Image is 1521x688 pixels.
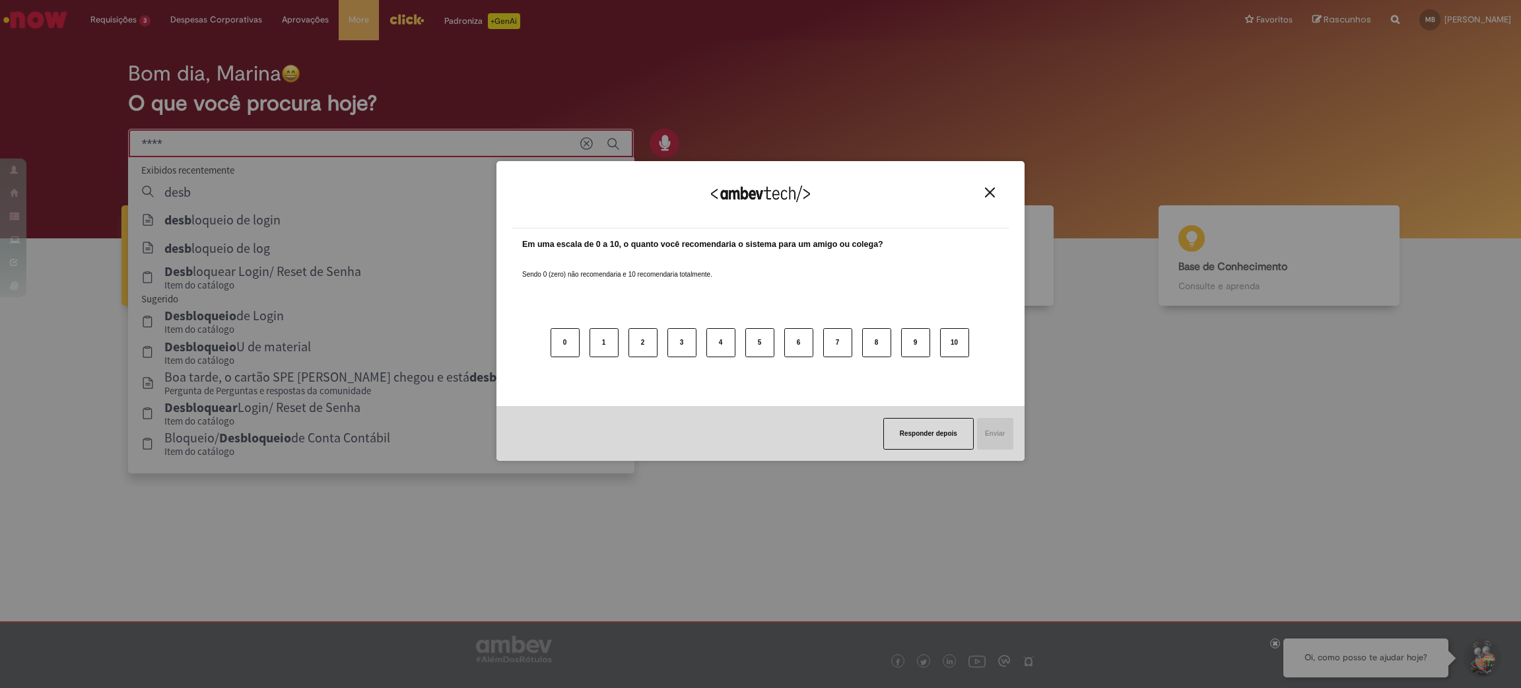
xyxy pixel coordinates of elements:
button: 1 [590,328,619,357]
button: 7 [823,328,852,357]
button: 9 [901,328,930,357]
button: 10 [940,328,969,357]
button: 4 [706,328,735,357]
label: Sendo 0 (zero) não recomendaria e 10 recomendaria totalmente. [522,254,712,279]
button: 2 [628,328,658,357]
button: Responder depois [883,418,974,450]
button: 8 [862,328,891,357]
button: 3 [667,328,696,357]
button: 6 [784,328,813,357]
img: Logo Ambevtech [711,186,810,202]
img: Close [985,188,995,197]
button: Close [981,187,999,198]
label: Em uma escala de 0 a 10, o quanto você recomendaria o sistema para um amigo ou colega? [522,238,883,251]
button: 5 [745,328,774,357]
button: 0 [551,328,580,357]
